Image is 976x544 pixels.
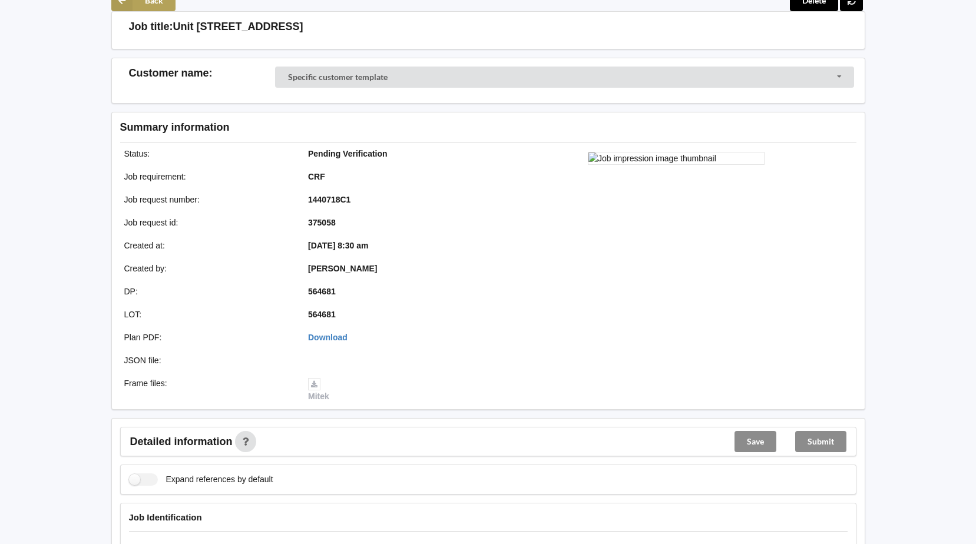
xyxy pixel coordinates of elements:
[129,67,276,80] h3: Customer name :
[116,148,300,160] div: Status :
[129,512,848,523] h4: Job Identification
[130,436,233,447] span: Detailed information
[308,333,348,342] a: Download
[116,286,300,297] div: DP :
[308,264,377,273] b: [PERSON_NAME]
[116,263,300,274] div: Created by :
[116,309,300,320] div: LOT :
[116,377,300,402] div: Frame files :
[116,217,300,228] div: Job request id :
[116,171,300,183] div: Job requirement :
[308,195,350,204] b: 1440718C1
[116,331,300,343] div: Plan PDF :
[308,241,368,250] b: [DATE] 8:30 am
[173,20,303,34] h3: Unit [STREET_ADDRESS]
[129,20,173,34] h3: Job title:
[308,172,325,181] b: CRF
[308,218,336,227] b: 375058
[116,354,300,366] div: JSON file :
[116,240,300,251] div: Created at :
[116,194,300,205] div: Job request number :
[288,73,388,81] div: Specific customer template
[308,287,336,296] b: 564681
[308,379,329,401] a: Mitek
[588,152,765,165] img: Job impression image thumbnail
[308,149,388,158] b: Pending Verification
[275,67,854,88] div: Customer Selector
[129,473,273,486] label: Expand references by default
[120,121,669,134] h3: Summary information
[308,310,336,319] b: 564681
